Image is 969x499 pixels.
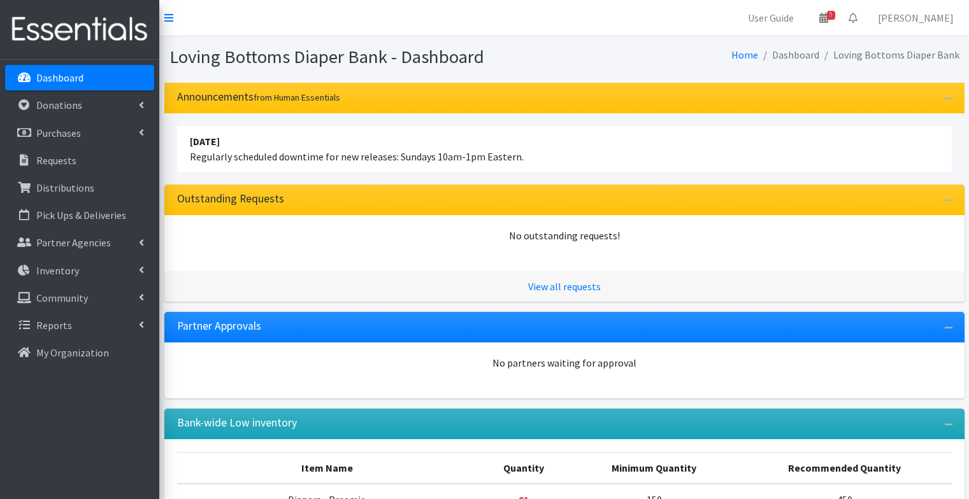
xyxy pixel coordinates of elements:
[177,416,297,430] h3: Bank-wide Low inventory
[5,313,154,338] a: Reports
[5,285,154,311] a: Community
[5,175,154,200] a: Distributions
[5,230,154,255] a: Partner Agencies
[169,46,560,68] h1: Loving Bottoms Diaper Bank - Dashboard
[758,46,819,64] li: Dashboard
[731,48,758,61] a: Home
[738,452,952,484] th: Recommended Quantity
[36,154,76,167] p: Requests
[5,148,154,173] a: Requests
[36,319,72,332] p: Reports
[819,46,959,64] li: Loving Bottoms Diaper Bank
[571,452,738,484] th: Minimum Quantity
[177,126,952,172] li: Regularly scheduled downtime for new releases: Sundays 10am-1pm Eastern.
[177,452,477,484] th: Item Name
[36,209,126,221] p: Pick Ups & Deliveries
[36,264,79,277] p: Inventory
[36,99,82,111] p: Donations
[177,320,261,333] h3: Partner Approvals
[5,92,154,118] a: Donations
[5,258,154,283] a: Inventory
[36,292,88,304] p: Community
[5,65,154,90] a: Dashboard
[36,346,109,359] p: My Organization
[36,181,94,194] p: Distributions
[36,236,111,249] p: Partner Agencies
[254,92,340,103] small: from Human Essentials
[827,11,835,20] span: 5
[177,90,340,104] h3: Announcements
[36,71,83,84] p: Dashboard
[190,135,220,148] strong: [DATE]
[177,192,284,206] h3: Outstanding Requests
[477,452,571,484] th: Quantity
[809,5,838,31] a: 5
[177,228,952,243] div: No outstanding requests!
[868,5,964,31] a: [PERSON_NAME]
[528,280,601,293] a: View all requests
[5,340,154,365] a: My Organization
[177,355,952,370] div: No partners waiting for approval
[36,127,81,139] p: Purchases
[5,120,154,146] a: Purchases
[5,202,154,228] a: Pick Ups & Deliveries
[738,5,804,31] a: User Guide
[5,8,154,51] img: HumanEssentials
